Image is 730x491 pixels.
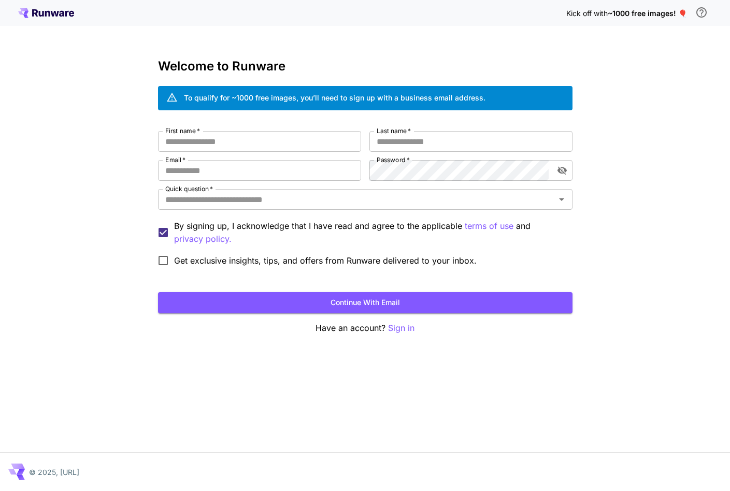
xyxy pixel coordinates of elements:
button: By signing up, I acknowledge that I have read and agree to the applicable terms of use and [174,233,232,245]
button: In order to qualify for free credit, you need to sign up with a business email address and click ... [691,2,712,23]
button: Sign in [388,322,414,335]
label: Password [377,155,410,164]
p: © 2025, [URL] [29,467,79,478]
button: Continue with email [158,292,572,313]
label: Quick question [165,184,213,193]
label: Last name [377,126,411,135]
button: Open [554,192,569,207]
label: Email [165,155,185,164]
p: By signing up, I acknowledge that I have read and agree to the applicable and [174,220,564,245]
span: Get exclusive insights, tips, and offers from Runware delivered to your inbox. [174,254,477,267]
span: ~1000 free images! 🎈 [608,9,687,18]
div: To qualify for ~1000 free images, you’ll need to sign up with a business email address. [184,92,485,103]
p: terms of use [465,220,513,233]
p: Have an account? [158,322,572,335]
button: By signing up, I acknowledge that I have read and agree to the applicable and privacy policy. [465,220,513,233]
label: First name [165,126,200,135]
p: privacy policy. [174,233,232,245]
span: Kick off with [566,9,608,18]
h3: Welcome to Runware [158,59,572,74]
button: toggle password visibility [553,161,571,180]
